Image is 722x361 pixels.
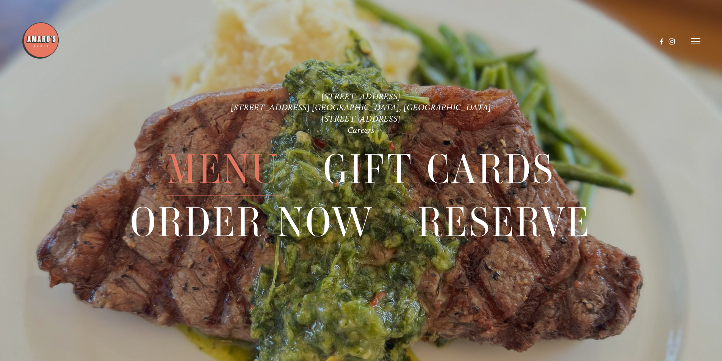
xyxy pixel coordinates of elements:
[167,144,280,195] a: Menu
[130,196,374,248] a: Order Now
[130,196,374,248] span: Order Now
[418,196,592,248] a: Reserve
[22,22,60,59] img: Amaro's Table
[418,196,592,248] span: Reserve
[323,144,555,195] a: Gift Cards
